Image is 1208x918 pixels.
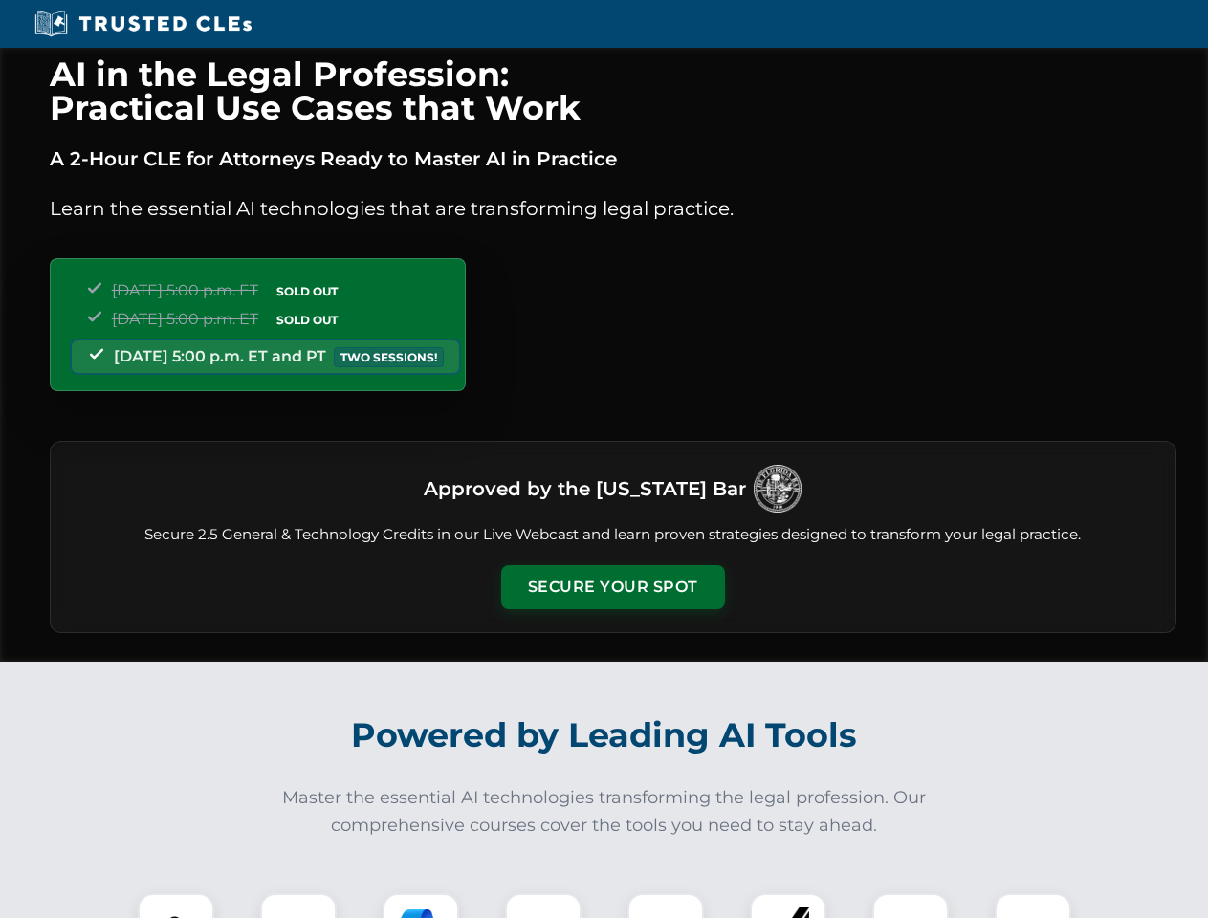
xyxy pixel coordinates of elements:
span: SOLD OUT [270,310,344,330]
h1: AI in the Legal Profession: Practical Use Cases that Work [50,57,1176,124]
span: SOLD OUT [270,281,344,301]
p: Learn the essential AI technologies that are transforming legal practice. [50,193,1176,224]
button: Secure Your Spot [501,565,725,609]
p: Master the essential AI technologies transforming the legal profession. Our comprehensive courses... [270,784,939,840]
img: Logo [754,465,802,513]
span: [DATE] 5:00 p.m. ET [112,281,258,299]
p: Secure 2.5 General & Technology Credits in our Live Webcast and learn proven strategies designed ... [74,524,1153,546]
span: [DATE] 5:00 p.m. ET [112,310,258,328]
p: A 2-Hour CLE for Attorneys Ready to Master AI in Practice [50,143,1176,174]
h2: Powered by Leading AI Tools [75,702,1134,769]
h3: Approved by the [US_STATE] Bar [424,471,746,506]
img: Trusted CLEs [29,10,257,38]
